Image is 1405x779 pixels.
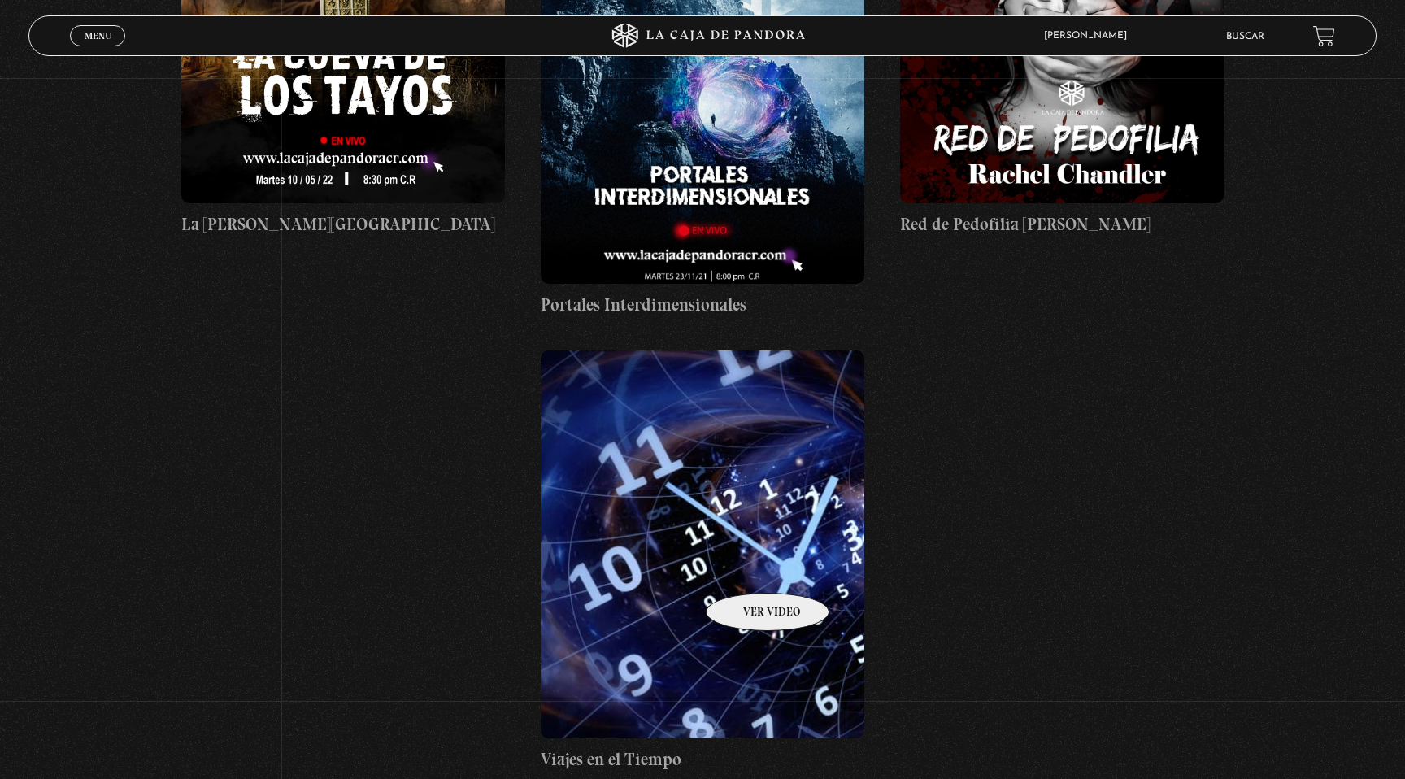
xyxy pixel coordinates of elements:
a: Buscar [1226,32,1264,41]
h4: Portales Interdimensionales [541,292,864,318]
span: [PERSON_NAME] [1036,31,1143,41]
span: Cerrar [79,45,117,56]
span: Menu [85,31,111,41]
a: Viajes en el Tiempo [541,350,864,772]
h4: Red de Pedofilia [PERSON_NAME] [900,211,1224,237]
a: View your shopping cart [1313,25,1335,47]
h4: Viajes en el Tiempo [541,746,864,772]
h4: La [PERSON_NAME][GEOGRAPHIC_DATA] [181,211,505,237]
